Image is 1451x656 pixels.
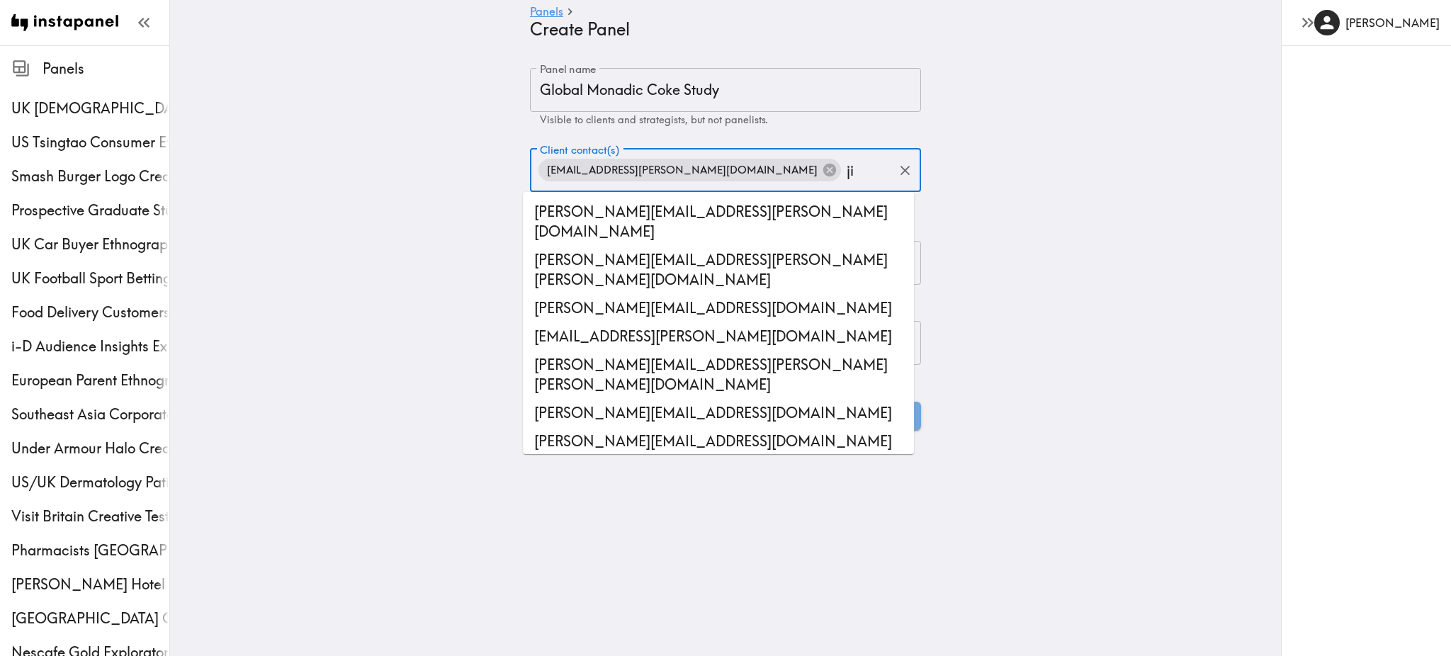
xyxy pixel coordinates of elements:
label: Client contact(s) [540,142,619,158]
li: [EMAIL_ADDRESS][PERSON_NAME][DOMAIN_NAME] [523,322,914,351]
span: i-D Audience Insights Exploratory [11,337,169,356]
div: UK Portuguese Diaspora Ethnography Proposal [11,98,169,118]
span: UK Football Sport Betting Blocks Exploratory [11,268,169,288]
button: Clear [894,159,916,181]
span: European Parent Ethnography [11,371,169,390]
span: [GEOGRAPHIC_DATA] Concept Testing Client-List Recruit [11,609,169,628]
li: [PERSON_NAME][EMAIL_ADDRESS][PERSON_NAME][PERSON_NAME][DOMAIN_NAME] [523,351,914,399]
span: Food Delivery Customers [11,302,169,322]
span: Smash Burger Logo Creative Testing [11,166,169,186]
li: [PERSON_NAME][EMAIL_ADDRESS][DOMAIN_NAME] [523,294,914,322]
li: [PERSON_NAME][EMAIL_ADDRESS][PERSON_NAME][DOMAIN_NAME] [523,198,914,246]
span: Southeast Asia Corporate Executives Multiphase Ethnography [11,405,169,424]
div: [EMAIL_ADDRESS][PERSON_NAME][DOMAIN_NAME] [538,159,841,181]
span: Panels [43,59,169,79]
span: Under Armour Halo Creative Testing [11,439,169,458]
span: US/UK Dermatology Patients Ethnography [11,473,169,492]
span: Visible to clients and strategists, but not panelists. [540,113,768,126]
span: US Tsingtao Consumer Ethnography [11,132,169,152]
div: Conrad Hotel Customer Ethnography [11,575,169,594]
span: Visit Britain Creative Testing [11,507,169,526]
a: Panels [530,6,563,19]
span: [EMAIL_ADDRESS][PERSON_NAME][DOMAIN_NAME] [538,160,826,181]
h6: [PERSON_NAME] [1345,15,1440,30]
label: Panel name [540,62,597,77]
span: UK [DEMOGRAPHIC_DATA] Diaspora Ethnography Proposal [11,98,169,118]
div: University of Brighton Concept Testing Client-List Recruit [11,609,169,628]
div: Pharmacists Philippines Quant [11,541,169,560]
li: [PERSON_NAME][EMAIL_ADDRESS][DOMAIN_NAME] [523,399,914,427]
li: [PERSON_NAME][EMAIL_ADDRESS][DOMAIN_NAME] [523,427,914,456]
span: Prospective Graduate Student Ethnography [11,200,169,220]
span: UK Car Buyer Ethnography [11,234,169,254]
li: [PERSON_NAME][EMAIL_ADDRESS][PERSON_NAME][PERSON_NAME][DOMAIN_NAME] [523,246,914,294]
span: Pharmacists [GEOGRAPHIC_DATA] Quant [11,541,169,560]
span: [PERSON_NAME] Hotel Customer Ethnography [11,575,169,594]
h4: Create Panel [530,19,910,40]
